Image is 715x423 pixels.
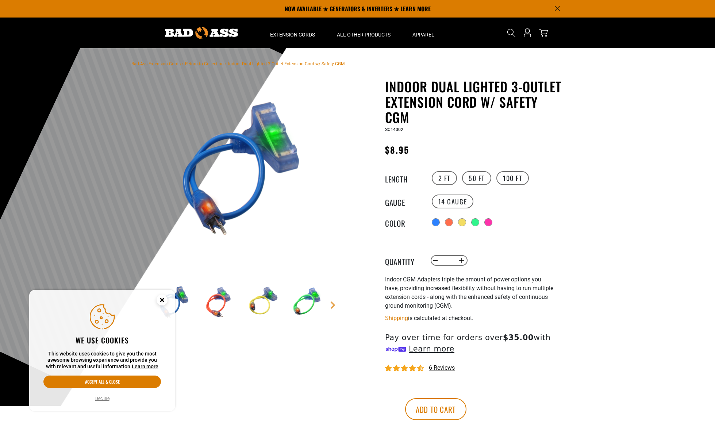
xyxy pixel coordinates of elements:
[401,18,445,48] summary: Apparel
[43,351,161,370] p: This website uses cookies to give you the most awesome browsing experience and provide you with r...
[270,31,315,38] span: Extension Cords
[405,398,466,420] button: Add to cart
[153,281,195,323] img: blue
[385,197,422,206] legend: Gauge
[259,18,326,48] summary: Extension Cords
[43,376,161,388] button: Accept all & close
[385,313,564,323] div: is calculated at checkout.
[131,59,345,68] nav: breadcrumbs
[326,18,401,48] summary: All Other Products
[385,173,422,183] legend: Length
[385,79,564,125] h1: Indoor Dual Lighted 3-Outlet Extension Cord w/ Safety CGM
[385,256,422,265] label: Quantity
[131,61,181,66] a: Bad Ass Extension Cords
[43,335,161,345] h2: We use cookies
[153,80,329,256] img: blue
[385,218,422,227] legend: Color
[412,31,434,38] span: Apparel
[182,61,184,66] span: ›
[29,290,175,412] aside: Cookie Consent
[385,315,408,322] a: Shipping
[506,27,517,39] summary: Search
[385,365,425,372] span: 4.33 stars
[337,31,391,38] span: All Other Products
[185,61,224,66] a: Return to Collection
[132,364,158,369] a: Learn more
[285,281,328,323] img: green
[225,61,227,66] span: ›
[385,143,409,156] span: $8.95
[429,364,455,371] span: 6 reviews
[228,61,345,66] span: Indoor Dual Lighted 3-Outlet Extension Cord w/ Safety CGM
[165,27,238,39] img: Bad Ass Extension Cords
[496,171,529,185] label: 100 FT
[329,301,337,309] a: Next
[93,395,112,402] button: Decline
[385,276,553,309] span: Indoor CGM Adapters triple the amount of power options you have, providing increased flexibility ...
[385,127,403,132] span: SC14002
[432,171,457,185] label: 2 FT
[241,281,284,323] img: yellow
[432,195,474,208] label: 14 Gauge
[462,171,491,185] label: 50 FT
[197,281,239,323] img: orange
